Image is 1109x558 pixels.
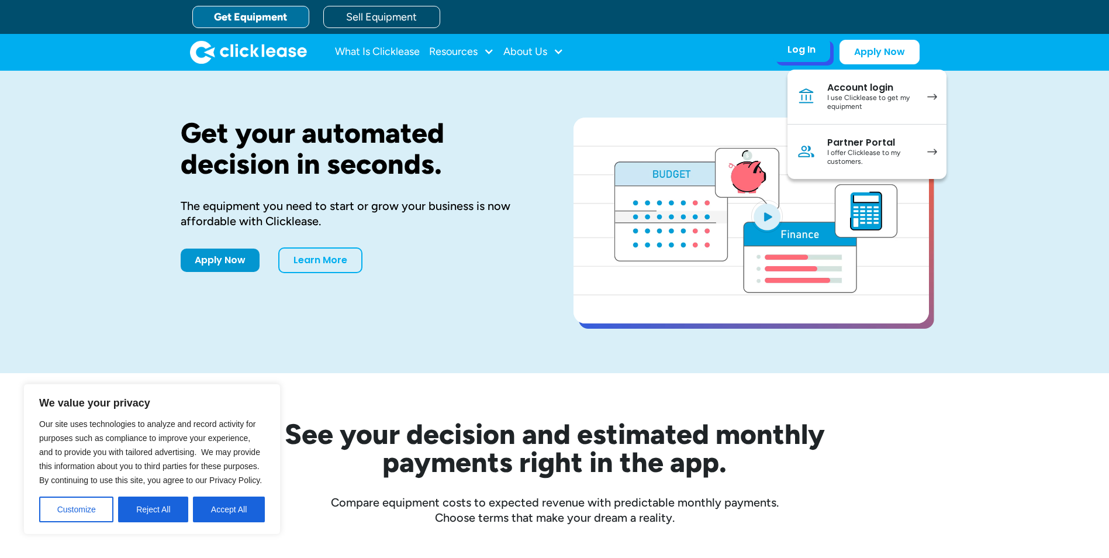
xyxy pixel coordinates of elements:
[797,87,816,106] img: Bank icon
[190,40,307,64] img: Clicklease logo
[118,497,188,522] button: Reject All
[323,6,440,28] a: Sell Equipment
[787,125,946,179] a: Partner PortalI offer Clicklease to my customers.
[751,200,783,233] img: Blue play button logo on a light blue circular background
[193,497,265,522] button: Accept All
[278,247,362,273] a: Learn More
[927,94,937,100] img: arrow
[827,94,915,112] div: I use Clicklease to get my equipment
[787,70,946,125] a: Account loginI use Clicklease to get my equipment
[227,420,882,476] h2: See your decision and estimated monthly payments right in the app.
[429,40,494,64] div: Resources
[827,137,915,149] div: Partner Portal
[181,118,536,180] h1: Get your automated decision in seconds.
[190,40,307,64] a: home
[787,44,816,56] div: Log In
[39,396,265,410] p: We value your privacy
[827,149,915,167] div: I offer Clicklease to my customers.
[503,40,564,64] div: About Us
[39,497,113,522] button: Customize
[573,118,929,323] a: open lightbox
[181,198,536,229] div: The equipment you need to start or grow your business is now affordable with Clicklease.
[927,149,937,155] img: arrow
[39,419,262,485] span: Our site uses technologies to analyze and record activity for purposes such as compliance to impr...
[839,40,920,64] a: Apply Now
[23,384,281,535] div: We value your privacy
[181,249,260,272] a: Apply Now
[181,495,929,525] div: Compare equipment costs to expected revenue with predictable monthly payments. Choose terms that ...
[192,6,309,28] a: Get Equipment
[797,142,816,161] img: Person icon
[335,40,420,64] a: What Is Clicklease
[827,82,915,94] div: Account login
[787,70,946,179] nav: Log In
